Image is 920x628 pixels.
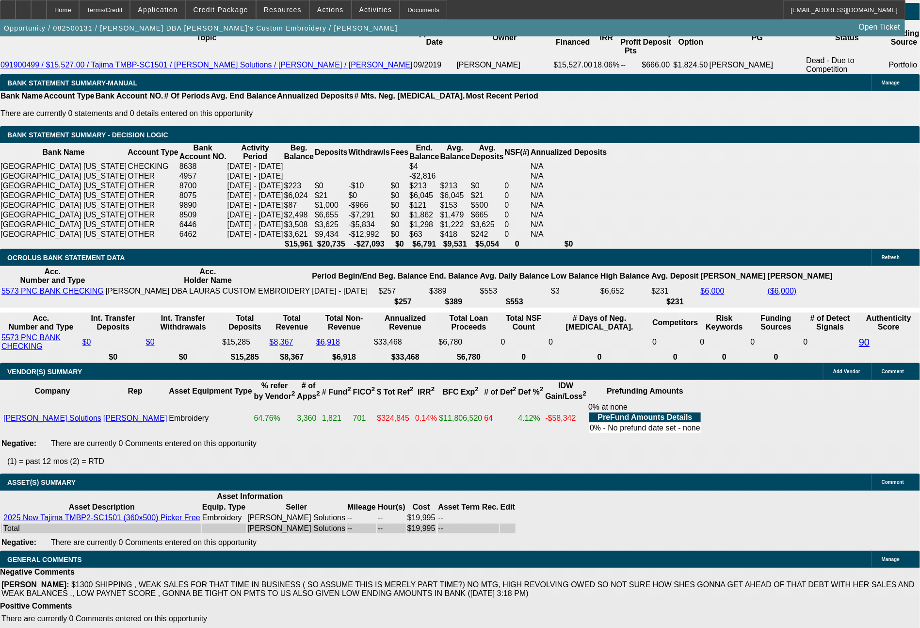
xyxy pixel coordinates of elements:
td: $6,045 [409,191,439,200]
td: 18.06% [593,56,620,74]
span: $1300 SHIPPING , WEAK SALES FOR THAT TIME IN BUSINESS ( SO ASSUME THIS IS MERELY PART TIME?) NO M... [1,580,915,597]
td: CHECKING [127,162,179,171]
td: $666.00 [642,56,673,74]
td: Embroidery [168,402,252,434]
td: $389 [429,286,478,296]
b: # of Def [484,388,516,396]
td: [DATE] - [DATE] [227,191,284,200]
td: $2,498 [284,210,314,220]
th: Total Non-Revenue [316,314,372,332]
td: $1,000 [314,200,348,210]
button: Resources [257,0,309,19]
td: $0 [470,181,504,191]
b: % refer by Vendor [254,381,295,400]
th: $553 [480,297,550,307]
td: $6,655 [314,210,348,220]
b: Asset Term Rec. [438,503,499,511]
th: Bank Account NO. [179,143,227,162]
td: -- [347,524,376,533]
th: $33,468 [373,352,437,362]
th: Most Recent Period [466,91,539,101]
td: $223 [284,181,314,191]
td: 0 [803,333,857,351]
td: 0 [504,191,531,200]
th: -$27,093 [348,239,390,249]
b: IDW Gain/Loss [545,381,586,400]
th: End. Balance [409,143,439,162]
span: OCROLUS BANK STATEMENT DATA [7,254,125,262]
td: [PERSON_NAME] DBA LAURAS CUSTOM EMBROIDERY [105,286,311,296]
p: There are currently 0 statements and 0 details entered on this opportunity [0,109,538,118]
td: $1,862 [409,210,439,220]
span: Opportunity / 082500131 / [PERSON_NAME] DBA [PERSON_NAME]'s Custom Embroidery / [PERSON_NAME] [4,24,398,32]
th: 0 [548,352,651,362]
button: Application [130,0,185,19]
th: One-off Profit Pts [620,20,642,56]
td: 0 [652,333,698,351]
td: 9890 [179,200,227,210]
th: IRR [593,20,620,56]
th: $15,961 [284,239,314,249]
td: $87 [284,200,314,210]
sup: 2 [347,386,351,393]
th: Annualized Revenue [373,314,437,332]
td: $121 [409,200,439,210]
b: BFC Exp [443,388,479,396]
td: 0 [504,220,531,230]
a: 091900499 / $15,527.00 / Tajima TMBP-SC1501 / [PERSON_NAME] Solutions / [PERSON_NAME] / [PERSON_N... [0,61,413,69]
td: OTHER [127,191,179,200]
td: 8075 [179,191,227,200]
th: Acc. Number and Type [1,267,104,285]
td: 0 [504,181,531,191]
td: OTHER [127,171,179,181]
td: 0 [504,230,531,239]
td: $553 [480,286,550,296]
td: 4957 [179,171,227,181]
th: Beg. Balance [284,143,314,162]
span: BANK STATEMENT SUMMARY-MANUAL [7,79,137,87]
td: $0 [390,230,409,239]
td: $19,995 [407,524,436,533]
td: -- [347,513,376,523]
td: $6,780 [438,333,500,351]
td: N/A [530,210,607,220]
td: N/A [530,191,607,200]
th: Int. Transfer Deposits [82,314,145,332]
td: $153 [440,200,470,210]
span: Comment [882,479,904,485]
div: $33,468 [374,338,436,347]
th: End. Balance [429,267,478,285]
th: $0 [390,239,409,249]
td: $15,285 [222,333,268,351]
td: -- [438,524,499,533]
td: $665 [470,210,504,220]
th: $389 [429,297,478,307]
th: Competitors [652,314,698,332]
td: $3,625 [314,220,348,230]
td: 0% - No prefund date set - none [589,423,701,433]
b: Asset Equipment Type [169,387,252,395]
th: Deposits [314,143,348,162]
td: $0 [348,191,390,200]
td: 6462 [179,230,227,239]
th: Status [806,20,888,56]
th: # Days of Neg. [MEDICAL_DATA]. [548,314,651,332]
th: $0 [530,239,607,249]
td: $1,298 [409,220,439,230]
td: $231 [651,286,699,296]
sup: 2 [317,390,320,397]
td: $418 [440,230,470,239]
span: There are currently 0 Comments entered on this opportunity [51,439,257,447]
th: High Balance [600,267,650,285]
td: OTHER [127,220,179,230]
sup: 2 [475,386,479,393]
div: 0% at none [588,403,702,434]
span: Credit Package [194,6,248,14]
sup: 2 [431,386,435,393]
a: ($6,000) [768,287,797,295]
td: [DATE] - [DATE] [227,230,284,239]
sup: 2 [513,386,516,393]
th: $8,367 [269,352,315,362]
td: $0 [390,191,409,200]
td: $21 [314,191,348,200]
